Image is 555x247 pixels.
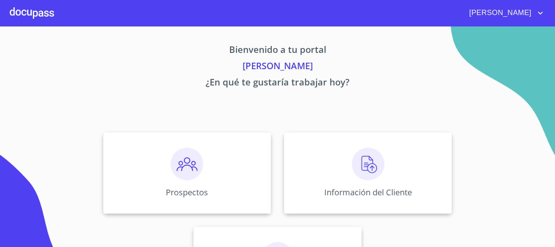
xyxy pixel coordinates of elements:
button: account of current user [463,7,545,20]
p: [PERSON_NAME] [27,59,528,75]
span: [PERSON_NAME] [463,7,535,20]
img: prospectos.png [171,148,203,180]
img: carga.png [352,148,384,180]
p: ¿En qué te gustaría trabajar hoy? [27,75,528,92]
p: Bienvenido a tu portal [27,43,528,59]
p: Prospectos [166,187,208,198]
p: Información del Cliente [324,187,412,198]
